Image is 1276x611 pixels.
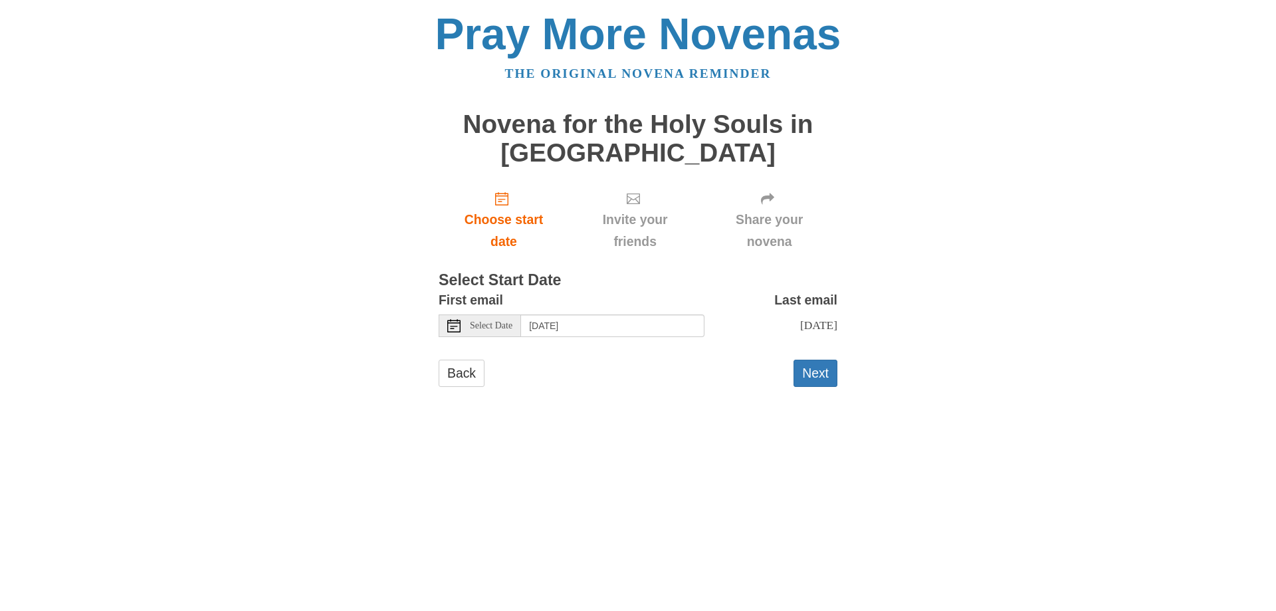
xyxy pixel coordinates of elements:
[569,180,701,259] div: Click "Next" to confirm your start date first.
[439,289,503,311] label: First email
[439,180,569,259] a: Choose start date
[439,272,837,289] h3: Select Start Date
[582,209,688,253] span: Invite your friends
[439,360,484,387] a: Back
[452,209,556,253] span: Choose start date
[794,360,837,387] button: Next
[470,321,512,330] span: Select Date
[439,110,837,167] h1: Novena for the Holy Souls in [GEOGRAPHIC_DATA]
[505,66,772,80] a: The original novena reminder
[800,318,837,332] span: [DATE]
[714,209,824,253] span: Share your novena
[774,289,837,311] label: Last email
[435,9,841,59] a: Pray More Novenas
[701,180,837,259] div: Click "Next" to confirm your start date first.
